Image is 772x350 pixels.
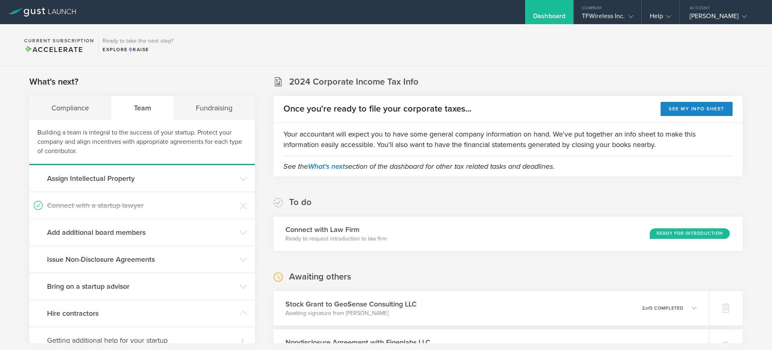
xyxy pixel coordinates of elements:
div: Ready to take the next step?ExploreRaise [98,32,177,57]
div: Help [650,12,671,24]
h3: Bring on a startup advisor [47,281,236,292]
h2: 2024 Corporate Income Tax Info [289,76,419,88]
button: See my info sheet [661,102,733,116]
div: Building a team is integral to the success of your startup. Protect your company and align incent... [29,120,255,165]
div: [PERSON_NAME] [690,12,758,24]
div: Compliance [29,96,112,120]
h2: To do [289,197,312,208]
h3: Nondisclosure Agreement with Eigenlabs LLC [285,337,430,348]
h2: Current Subscription [24,38,94,43]
span: Accelerate [24,45,83,54]
p: Ready to request introduction to law firm [285,235,387,243]
h4: Getting additional help for your startup [47,335,237,346]
h3: Connect with Law Firm [285,224,387,235]
h3: Stock Grant to GeoSense Consulting LLC [285,299,417,309]
div: Explore [103,46,173,53]
span: Raise [128,47,149,52]
h3: Connect with a startup lawyer [47,200,236,211]
iframe: Chat Widget [732,311,772,350]
div: Dashboard [533,12,565,24]
h3: Add additional board members [47,227,236,238]
p: 2 3 completed [642,306,684,311]
h3: Assign Intellectual Property [47,173,236,184]
em: See the section of the dashboard for other tax related tasks and deadlines. [283,162,554,171]
h3: Hire contractors [47,308,236,319]
h2: What's next? [29,76,78,88]
div: Connect with Law FirmReady to request introduction to law firmReady for Introduction [273,217,743,251]
em: of [645,306,650,311]
div: Fundraising [174,96,255,120]
h2: Once you're ready to file your corporate taxes... [283,103,471,115]
p: Your accountant will expect you to have some general company information on hand. We've put toget... [283,129,733,150]
h2: Awaiting others [289,271,351,283]
a: What's next [308,162,345,171]
div: Team [112,96,174,120]
div: TFWireless Inc. [582,12,633,24]
div: Ready for Introduction [650,228,730,239]
h3: Ready to take the next step? [103,38,173,44]
p: Awaiting signature from [PERSON_NAME] [285,309,417,317]
h3: Issue Non-Disclosure Agreements [47,254,236,265]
